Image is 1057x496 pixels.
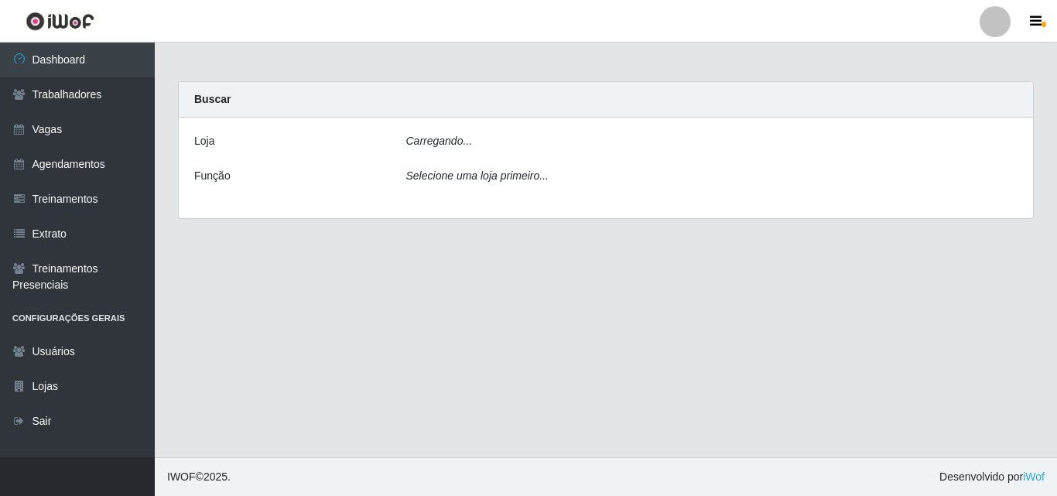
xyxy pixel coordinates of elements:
[194,133,214,149] label: Loja
[194,93,231,105] strong: Buscar
[406,135,473,147] i: Carregando...
[167,469,231,485] span: © 2025 .
[194,168,231,184] label: Função
[939,469,1045,485] span: Desenvolvido por
[1023,470,1045,483] a: iWof
[167,470,196,483] span: IWOF
[26,12,94,31] img: CoreUI Logo
[406,169,549,182] i: Selecione uma loja primeiro...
